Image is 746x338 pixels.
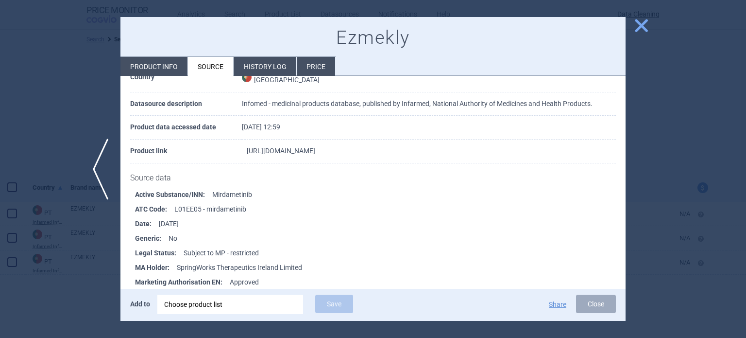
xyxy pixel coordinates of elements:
strong: Active Substance/INN : [135,187,212,202]
li: Product info [120,57,187,76]
strong: MA Holder : [135,260,177,275]
strong: ATC Code : [135,202,174,216]
h1: Ezmekly [130,27,616,49]
strong: Legal Status : [135,246,184,260]
li: Price [297,57,335,76]
button: Share [549,301,566,308]
strong: Date : [135,216,159,231]
li: No [135,231,626,246]
li: Source [188,57,234,76]
th: Product link [130,140,242,163]
button: Save [315,295,353,313]
td: [GEOGRAPHIC_DATA] [242,66,616,92]
div: Choose product list [164,295,296,314]
li: [DATE] [135,216,626,231]
div: Choose product list [157,295,303,314]
h1: Source data [130,173,616,182]
strong: Marketing Authorisation EN : [135,275,230,289]
td: Infomed - medicinal products database, published by Infarmed, National Authority of Medicines and... [242,92,616,116]
p: Add to [130,295,150,313]
li: Subject to MP - restricted [135,246,626,260]
strong: Generic : [135,231,169,246]
th: Datasource description [130,92,242,116]
img: Portugal [242,72,252,82]
li: Approved [135,275,626,289]
td: [DATE] 12:59 [242,116,616,140]
li: Mirdametinib [135,187,626,202]
li: SpringWorks Therapeutics Ireland Limited [135,260,626,275]
li: L01EE05 - mirdametinib [135,202,626,216]
button: Close [576,295,616,313]
li: History log [234,57,296,76]
th: Country [130,66,242,92]
th: Product data accessed date [130,116,242,140]
a: [URL][DOMAIN_NAME] [247,147,315,154]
